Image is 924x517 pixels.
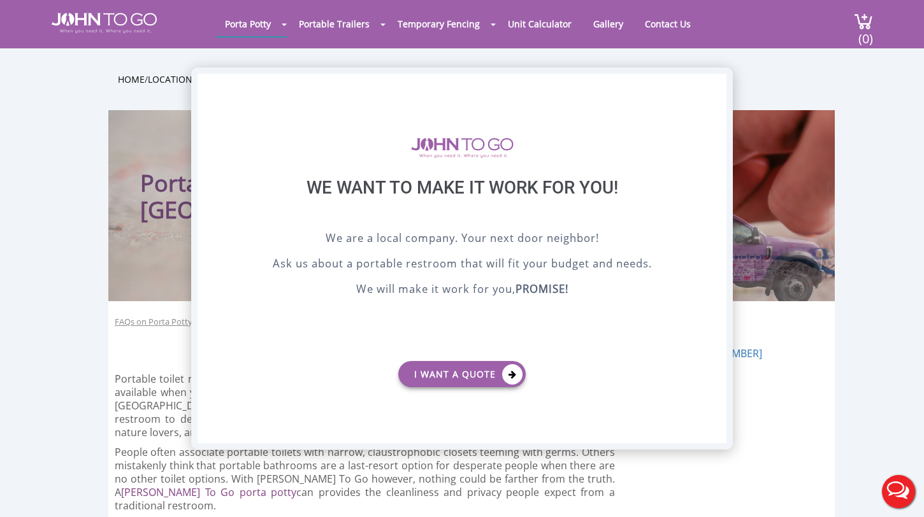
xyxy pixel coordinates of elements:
img: logo of viptogo [411,138,514,158]
div: We want to make it work for you! [229,177,695,230]
button: Live Chat [873,466,924,517]
p: We are a local company. Your next door neighbor! [229,230,695,249]
div: X [707,74,726,96]
b: PROMISE! [516,281,568,296]
a: I want a Quote [398,361,526,387]
p: Ask us about a portable restroom that will fit your budget and needs. [229,255,695,274]
p: We will make it work for you, [229,281,695,300]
